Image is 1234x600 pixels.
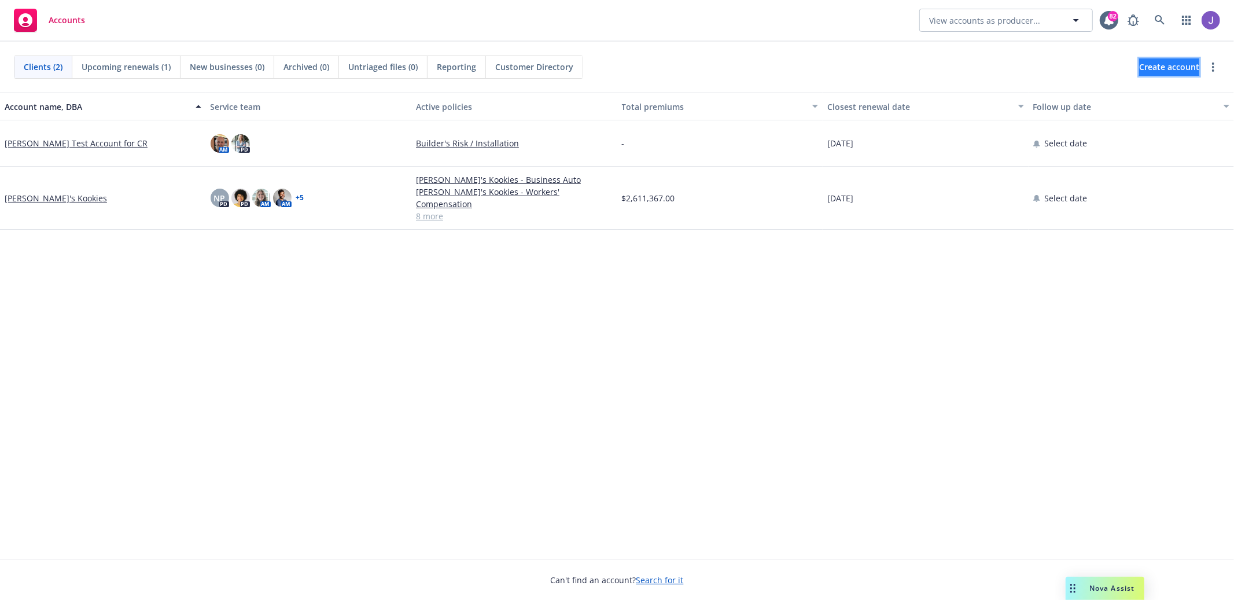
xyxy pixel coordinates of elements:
button: View accounts as producer... [919,9,1093,32]
a: Create account [1139,58,1199,76]
button: Closest renewal date [823,93,1029,120]
button: Total premiums [617,93,823,120]
div: Closest renewal date [827,101,1011,113]
span: Accounts [49,16,85,25]
img: photo [231,189,250,207]
span: Select date [1045,137,1088,149]
button: Nova Assist [1066,577,1144,600]
span: [DATE] [827,137,853,149]
button: Service team [206,93,412,120]
a: Report a Bug [1122,9,1145,32]
span: Archived (0) [283,61,329,73]
span: - [622,137,625,149]
div: Total premiums [622,101,806,113]
div: Service team [211,101,407,113]
span: Untriaged files (0) [348,61,418,73]
span: Nova Assist [1089,583,1135,593]
a: Search for it [636,575,684,586]
img: photo [231,134,250,153]
span: Upcoming renewals (1) [82,61,171,73]
a: [PERSON_NAME]'s Kookies [5,192,107,204]
a: Accounts [9,4,90,36]
div: Active policies [416,101,613,113]
a: more [1206,60,1220,74]
a: [PERSON_NAME]'s Kookies - Workers' Compensation [416,186,613,210]
a: [PERSON_NAME]'s Kookies - Business Auto [416,174,613,186]
span: Can't find an account? [551,574,684,586]
button: Active policies [411,93,617,120]
span: $2,611,367.00 [622,192,675,204]
div: 82 [1108,11,1118,21]
span: Clients (2) [24,61,62,73]
span: View accounts as producer... [929,14,1040,27]
img: photo [211,134,229,153]
span: [DATE] [827,192,853,204]
a: Switch app [1175,9,1198,32]
img: photo [1202,11,1220,30]
span: NP [214,192,226,204]
span: Customer Directory [495,61,573,73]
span: Select date [1045,192,1088,204]
img: photo [252,189,271,207]
img: photo [273,189,292,207]
a: [PERSON_NAME] Test Account for CR [5,137,148,149]
div: Account name, DBA [5,101,189,113]
a: + 5 [296,194,304,201]
span: New businesses (0) [190,61,264,73]
div: Drag to move [1066,577,1080,600]
div: Follow up date [1033,101,1217,113]
span: Create account [1139,56,1199,78]
a: Builder's Risk / Installation [416,137,613,149]
span: Reporting [437,61,476,73]
a: 8 more [416,210,613,222]
a: Search [1148,9,1172,32]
